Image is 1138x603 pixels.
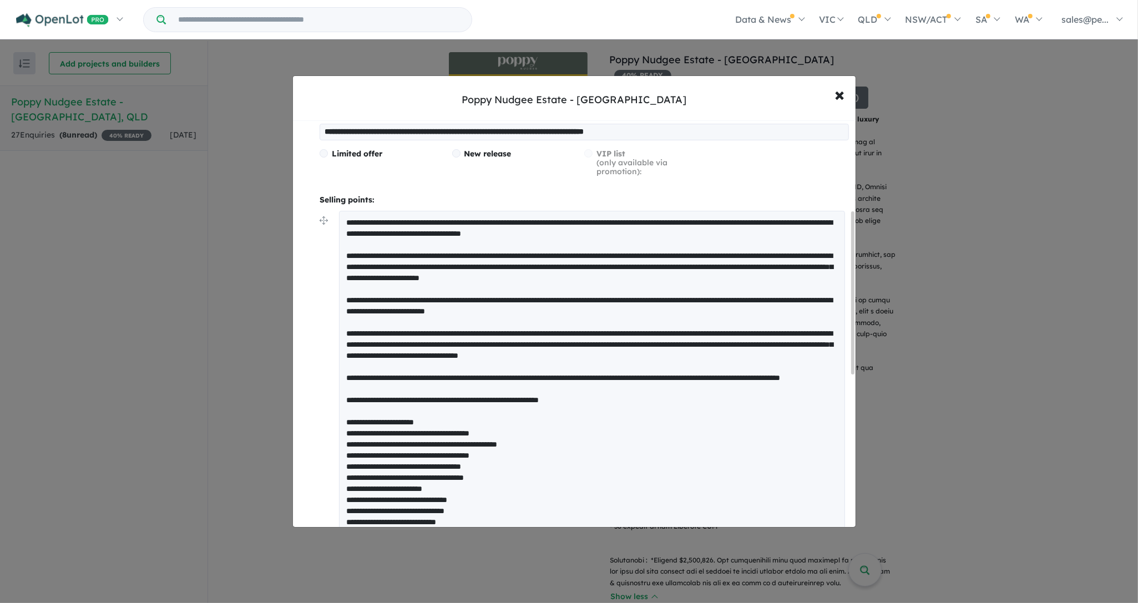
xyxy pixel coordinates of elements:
[464,149,512,159] span: New release
[462,93,687,107] div: Poppy Nudgee Estate - [GEOGRAPHIC_DATA]
[1061,14,1109,25] span: sales@pe...
[320,216,328,225] img: drag.svg
[834,82,844,106] span: ×
[16,13,109,27] img: Openlot PRO Logo White
[332,149,382,159] span: Limited offer
[168,8,469,32] input: Try estate name, suburb, builder or developer
[320,194,849,207] p: Selling points:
